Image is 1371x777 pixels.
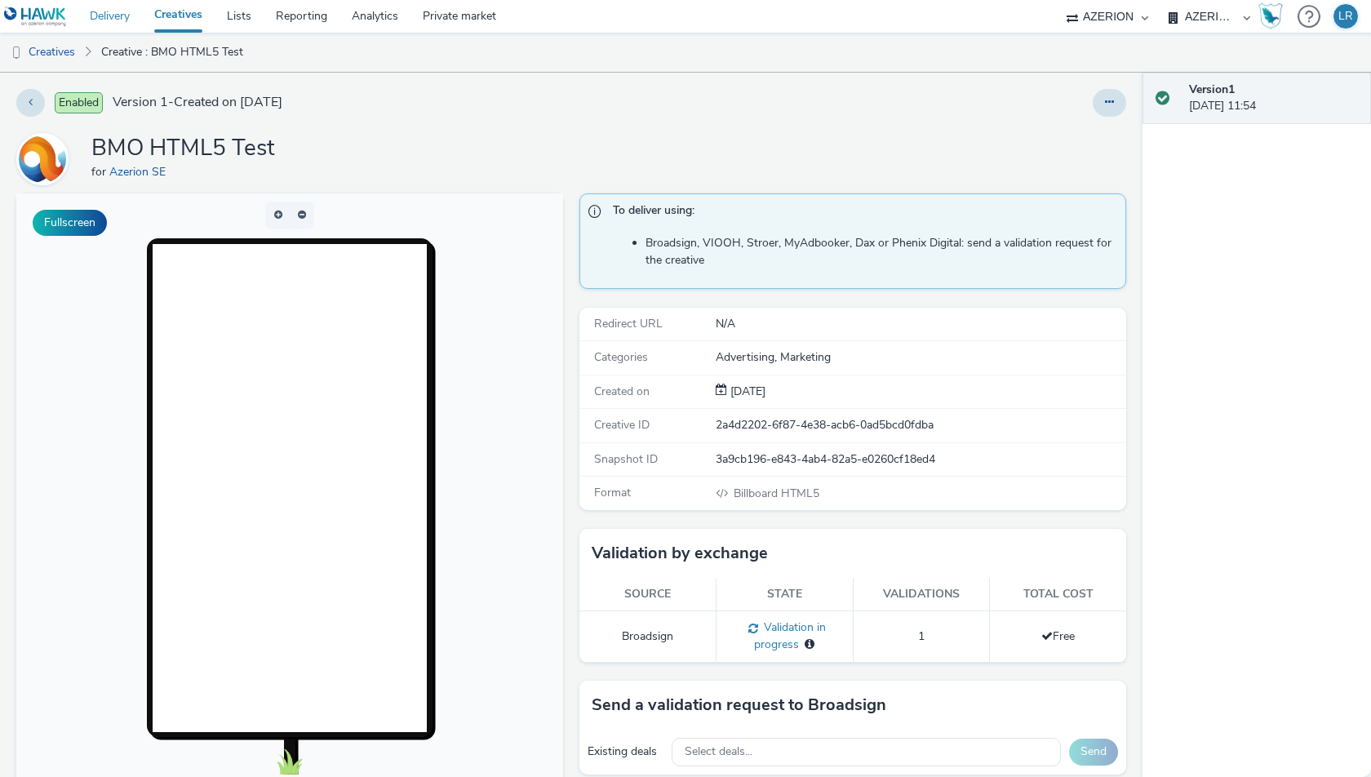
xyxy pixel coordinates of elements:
span: Created on [594,384,650,399]
a: Creative : BMO HTML5 Test [93,33,251,72]
span: Free [1041,628,1075,644]
div: Creation 09 September 2025, 11:54 [727,384,765,400]
a: Azerion SE [109,164,172,180]
div: Existing deals [588,744,663,760]
a: Hawk Academy [1258,3,1289,29]
h3: Send a validation request to Broadsign [592,693,886,717]
div: [DATE] 11:54 [1189,82,1358,115]
th: State [717,578,854,611]
td: Broadsign [579,611,717,662]
img: undefined Logo [4,7,67,27]
span: Enabled [55,92,103,113]
img: dooh [8,45,24,61]
img: Hawk Academy [1258,3,1283,29]
div: 2a4d2202-6f87-4e38-acb6-0ad5bcd0fdba [716,417,1125,433]
span: Validation in progress [754,619,826,652]
span: for [91,164,109,180]
div: LR [1338,4,1353,29]
li: Broadsign, VIOOH, Stroer, MyAdbooker, Dax or Phenix Digital: send a validation request for the cr... [646,235,1117,269]
a: Azerion SE [16,151,75,166]
button: Fullscreen [33,210,107,236]
div: Advertising, Marketing [716,349,1125,366]
span: 1 [918,628,925,644]
span: Creative ID [594,417,650,433]
button: Send [1069,739,1118,765]
div: 3a9cb196-e843-4ab4-82a5-e0260cf18ed4 [716,451,1125,468]
span: N/A [716,316,735,331]
th: Validations [853,578,990,611]
span: Version 1 - Created on [DATE] [113,93,282,112]
span: Categories [594,349,648,365]
span: Snapshot ID [594,451,658,467]
h3: Validation by exchange [592,541,768,566]
strong: Version 1 [1189,82,1235,97]
span: Select deals... [685,745,752,759]
span: To deliver using: [613,202,1109,224]
span: Billboard HTML5 [732,486,819,501]
span: Format [594,485,631,500]
span: Redirect URL [594,316,663,331]
th: Total cost [990,578,1127,611]
th: Source [579,578,717,611]
span: [DATE] [727,384,765,399]
img: Azerion SE [19,135,66,183]
h1: BMO HTML5 Test [91,133,275,164]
